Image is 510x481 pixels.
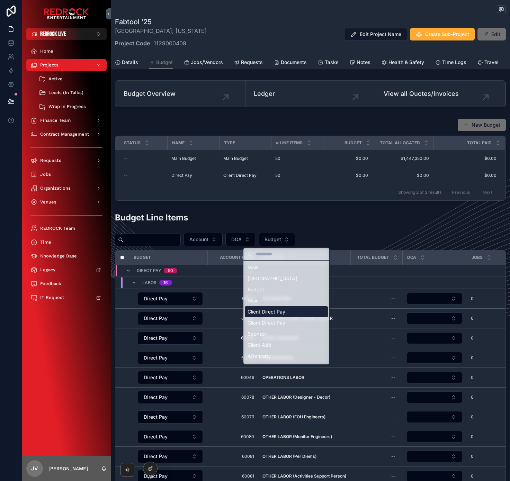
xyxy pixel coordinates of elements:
a: 50 [275,156,319,161]
span: Details [122,59,138,66]
span: 0 [471,414,474,420]
button: Select Button [138,371,203,384]
a: Leads (In Talks) [35,87,107,99]
strong: OPERATIONS LABOR [262,375,304,380]
span: Account Code [220,255,254,260]
p: : 1129000409 [115,39,207,47]
a: Ledger [245,81,376,107]
button: Select Button [138,332,203,345]
span: Jobs [40,172,51,177]
button: Select Button [407,411,462,423]
span: 60035 [212,355,254,361]
div: Suggestions [243,261,329,364]
a: -- [355,372,398,383]
a: 60034 [212,335,254,341]
a: -- [355,313,398,324]
span: DOA [231,236,242,243]
span: Knowledge Base [40,253,77,259]
a: Projects [26,59,107,71]
button: Select Button [138,351,203,364]
span: Labor [142,280,156,285]
span: DOA [407,255,416,260]
span: Documents [281,59,307,66]
p: [GEOGRAPHIC_DATA], [US_STATE] [115,27,207,35]
span: Direct Pay [144,295,168,302]
a: 60078 [212,394,254,400]
a: Select Button [406,411,463,423]
a: Budget Overview [115,81,245,107]
button: Select Button [407,451,462,462]
span: Requests [40,158,61,163]
a: Select Button [137,292,203,306]
a: Organizations [26,182,107,194]
strong: OTHER LABOR (Monitor Engineers) [262,434,332,439]
span: Client Direct Pay [248,319,285,326]
div: -- [391,454,395,459]
span: Direct Pay [137,268,161,273]
a: $0.00 [327,153,371,164]
span: Home [40,48,53,54]
a: Home [26,45,107,57]
span: 0 [471,355,474,361]
a: $0.00 [433,156,496,161]
span: Time [40,239,51,245]
span: Direct Pay [144,374,168,381]
a: Tasks [318,56,339,70]
span: REDROCK Team [40,226,75,231]
span: Direct Pay [171,173,192,178]
span: Feedback [40,281,61,287]
span: Showing 2 of 2 results [398,190,441,195]
a: -- [355,411,398,423]
button: Select Button [138,312,203,325]
a: -- [355,352,398,363]
button: Select Button [184,233,223,246]
span: Account [189,236,208,243]
div: -- [391,414,395,420]
a: -- [355,293,398,304]
div: -- [391,394,395,400]
h2: Budget Line Items [115,212,188,223]
a: Time [26,236,107,248]
a: Active [35,73,107,85]
button: Select Button [407,391,462,403]
span: Budget [265,236,281,243]
span: Direct Pay [144,453,168,460]
a: 60081 [212,454,254,459]
div: -- [391,375,395,380]
span: Total Budget [357,255,389,260]
a: Feedback [26,278,107,290]
a: Select Button [137,450,203,463]
a: Select Button [406,292,463,305]
a: OTHER LABOR (Per Diems) [262,454,346,459]
div: -- [391,296,395,301]
span: IT Request [40,295,64,300]
a: Requests [26,154,107,167]
a: 60029 [212,316,254,321]
span: 50 [275,156,280,161]
a: Select Button [137,371,203,384]
div: -- [391,355,395,361]
strong: OTHER LABOR (FOH Engineers) [262,414,325,419]
a: Select Button [137,331,203,345]
span: JV [31,464,38,473]
span: Main Budget [223,156,248,161]
span: Venues [40,199,56,205]
strong: OTHER LABOR (Per Diems) [262,454,316,459]
span: $0.00 [330,173,368,178]
span: Requests [241,59,263,66]
a: IT Request [26,291,107,304]
span: 0 [471,454,474,459]
span: Client Direct Pay [248,308,285,315]
span: Budget [345,140,362,146]
span: $1,447,350.00 [379,156,429,161]
a: 60081 [212,473,254,479]
span: Direct Pay [144,433,168,440]
button: Edit [477,28,506,40]
span: Client Direct Pay [223,173,257,178]
a: 60046 [212,375,254,380]
span: Legacy [40,267,55,273]
a: View all Quotes/Invoices [375,81,505,107]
